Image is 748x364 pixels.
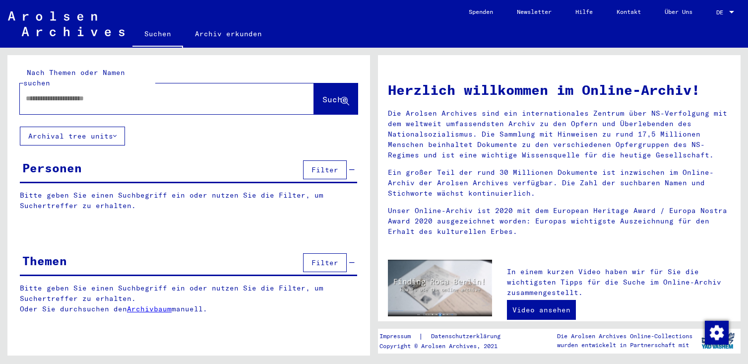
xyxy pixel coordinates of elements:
[20,127,125,146] button: Archival tree units
[20,190,357,211] p: Bitte geben Sie einen Suchbegriff ein oder nutzen Sie die Filter, um Suchertreffer zu erhalten.
[303,160,347,179] button: Filter
[557,332,692,341] p: Die Arolsen Archives Online-Collections
[322,94,347,104] span: Suche
[132,22,183,48] a: Suchen
[379,331,419,342] a: Impressum
[379,342,512,351] p: Copyright © Arolsen Archives, 2021
[388,206,731,237] p: Unser Online-Archiv ist 2020 mit dem European Heritage Award / Europa Nostra Award 2020 ausgezeic...
[716,9,727,16] span: DE
[423,331,512,342] a: Datenschutzerklärung
[22,252,67,270] div: Themen
[183,22,274,46] a: Archiv erkunden
[314,83,358,114] button: Suche
[388,108,731,160] p: Die Arolsen Archives sind ein internationales Zentrum über NS-Verfolgung mit dem weltweit umfasse...
[705,321,729,345] img: Zustimmung ändern
[388,167,731,199] p: Ein großer Teil der rund 30 Millionen Dokumente ist inzwischen im Online-Archiv der Arolsen Archi...
[557,341,692,350] p: wurden entwickelt in Partnerschaft mit
[20,283,358,314] p: Bitte geben Sie einen Suchbegriff ein oder nutzen Sie die Filter, um Suchertreffer zu erhalten. O...
[388,79,731,100] h1: Herzlich willkommen im Online-Archiv!
[388,260,492,316] img: video.jpg
[22,159,82,177] div: Personen
[507,300,576,320] a: Video ansehen
[507,267,731,298] p: In einem kurzen Video haben wir für Sie die wichtigsten Tipps für die Suche im Online-Archiv zusa...
[8,11,125,36] img: Arolsen_neg.svg
[23,68,125,87] mat-label: Nach Themen oder Namen suchen
[699,328,737,353] img: yv_logo.png
[303,253,347,272] button: Filter
[379,331,512,342] div: |
[312,258,338,267] span: Filter
[127,304,172,313] a: Archivbaum
[312,165,338,174] span: Filter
